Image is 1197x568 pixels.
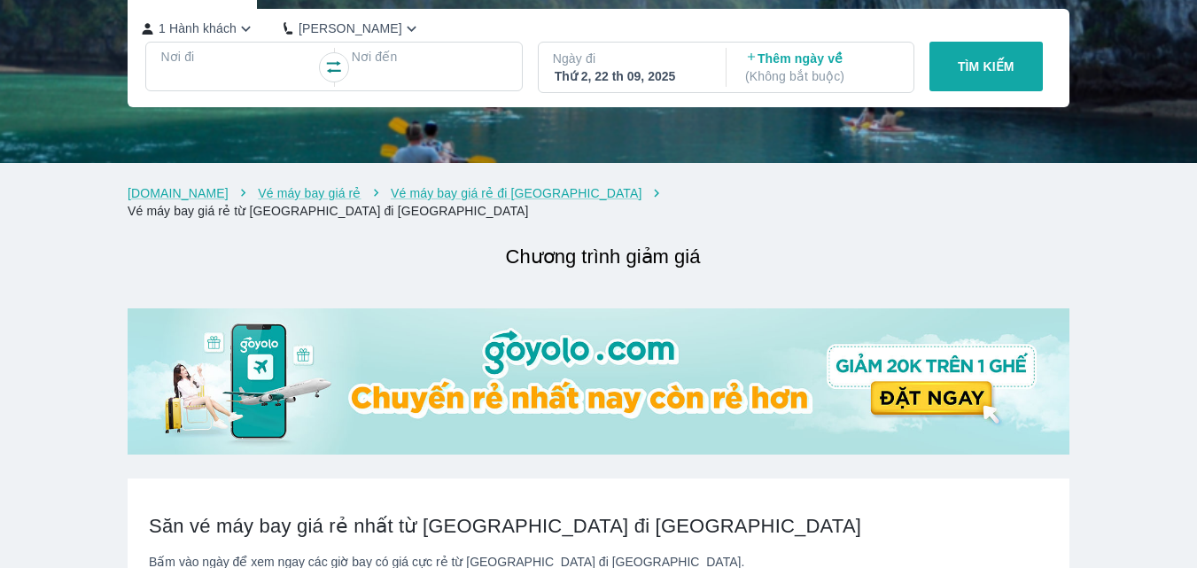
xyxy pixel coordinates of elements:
[128,308,1069,455] img: banner-home
[555,67,707,85] div: Thứ 2, 22 th 09, 2025
[929,42,1043,91] button: TÌM KIẾM
[391,186,641,200] a: Vé máy bay giá rẻ đi [GEOGRAPHIC_DATA]
[553,50,709,67] p: Ngày đi
[142,19,255,38] button: 1 Hành khách
[352,48,508,66] p: Nơi đến
[258,186,361,200] a: Vé máy bay giá rẻ
[745,50,898,85] p: Thêm ngày về
[958,58,1014,75] p: TÌM KIẾM
[160,48,316,66] p: Nơi đi
[299,19,402,37] p: [PERSON_NAME]
[745,67,898,85] p: ( Không bắt buộc )
[128,184,1069,220] nav: breadcrumb
[159,19,237,37] p: 1 Hành khách
[284,19,421,38] button: [PERSON_NAME]
[149,514,1048,539] h2: Săn vé máy bay giá rẻ nhất từ [GEOGRAPHIC_DATA] đi [GEOGRAPHIC_DATA]
[128,186,229,200] a: [DOMAIN_NAME]
[136,241,1069,273] h2: Chương trình giảm giá
[128,204,529,218] a: Vé máy bay giá rẻ từ [GEOGRAPHIC_DATA] đi [GEOGRAPHIC_DATA]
